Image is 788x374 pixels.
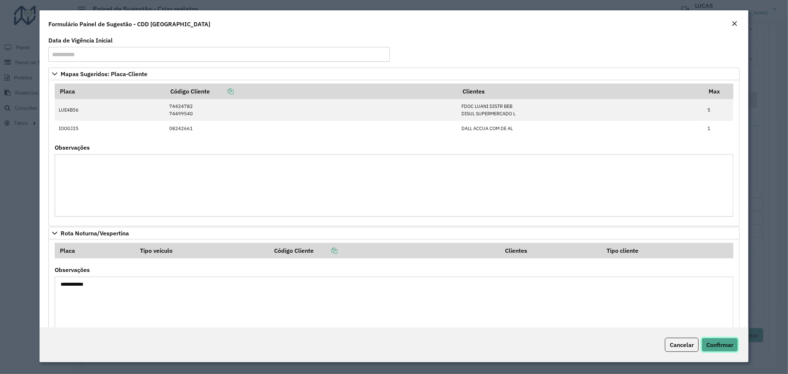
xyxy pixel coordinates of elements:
[165,99,457,121] td: 74424782 74499540
[601,243,733,258] th: Tipo cliente
[458,99,704,121] td: FDOC LUANI DISTR BEB DISUL SUPERMERCADO L
[670,341,694,348] span: Cancelar
[665,338,699,352] button: Cancelar
[704,84,733,99] th: Max
[48,239,740,349] div: Rota Noturna/Vespertina
[48,68,740,80] a: Mapas Sugeridos: Placa-Cliente
[458,121,704,136] td: DALL ACCUA COM DE AL
[55,265,90,274] label: Observações
[55,243,135,258] th: Placa
[48,80,740,226] div: Mapas Sugeridos: Placa-Cliente
[55,99,165,121] td: LUE4B56
[458,84,704,99] th: Clientes
[165,84,457,99] th: Código Cliente
[55,143,90,152] label: Observações
[165,121,457,136] td: 08242661
[48,227,740,239] a: Rota Noturna/Vespertina
[729,19,740,29] button: Close
[702,338,738,352] button: Confirmar
[55,121,165,136] td: IOO0J25
[55,84,165,99] th: Placa
[500,243,601,258] th: Clientes
[135,243,269,258] th: Tipo veículo
[706,341,733,348] span: Confirmar
[704,121,733,136] td: 1
[210,88,233,95] a: Copiar
[48,20,210,28] h4: Formulário Painel de Sugestão - CDD [GEOGRAPHIC_DATA]
[61,71,147,77] span: Mapas Sugeridos: Placa-Cliente
[704,99,733,121] td: 5
[269,243,500,258] th: Código Cliente
[48,36,113,45] label: Data de Vigência Inicial
[731,21,737,27] em: Fechar
[61,230,129,236] span: Rota Noturna/Vespertina
[314,247,337,254] a: Copiar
